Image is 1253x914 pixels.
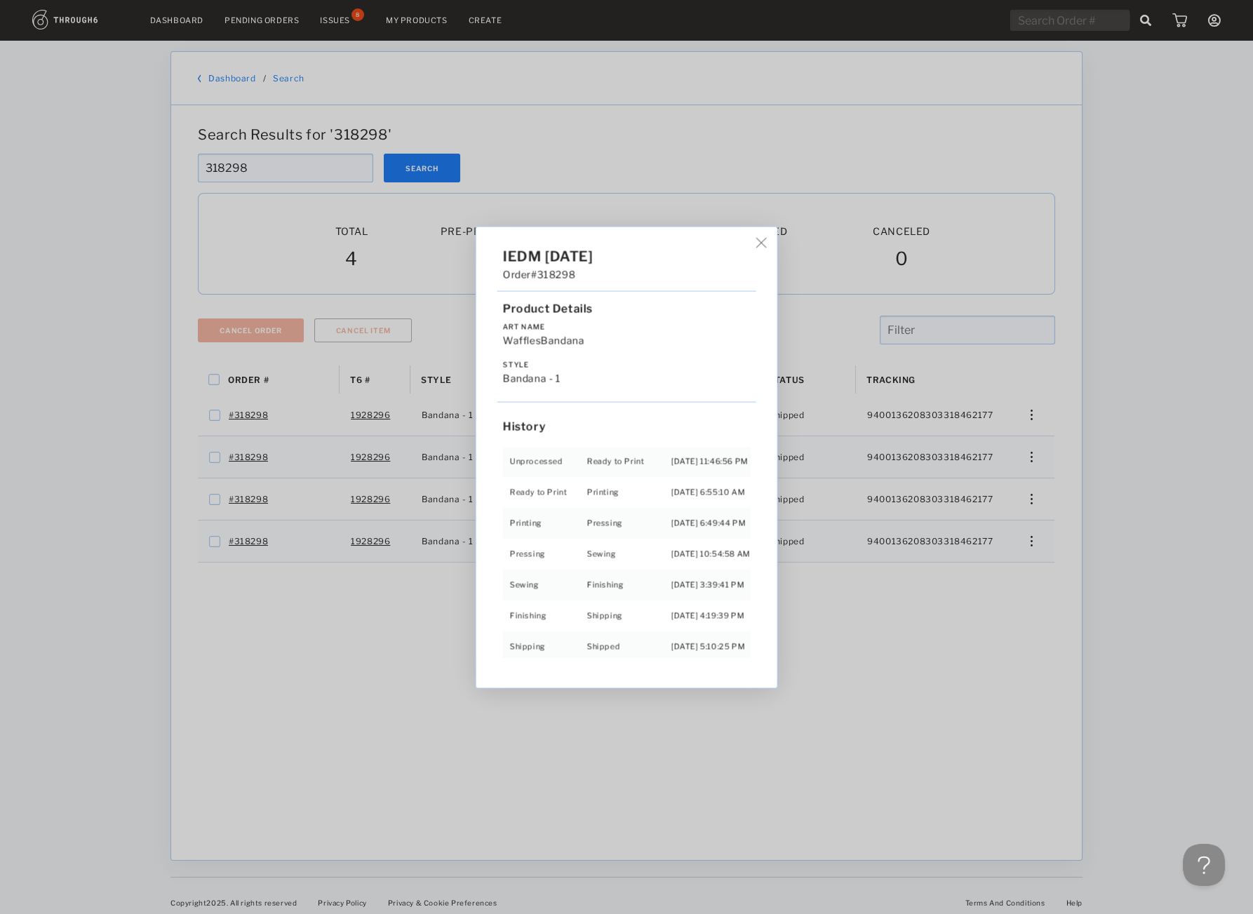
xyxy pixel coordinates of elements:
span: Order #318298 [503,268,575,280]
td: [DATE] 11:46:56 PM [671,445,751,476]
span: History [503,419,546,433]
td: Finishing [503,600,587,631]
td: Printing [503,507,587,538]
td: [DATE] 6:55:10 AM [671,476,751,507]
td: Printing [587,476,671,507]
td: [DATE] 5:10:25 PM [671,631,751,662]
td: Unprocessed [503,445,587,476]
td: Ready to Print [587,445,671,476]
iframe: Toggle Customer Support [1183,844,1225,886]
span: WafflesBandana [503,334,584,346]
td: [DATE] 10:54:58 AM [671,538,751,569]
td: Shipped [587,631,671,662]
td: [DATE] 3:39:41 PM [671,569,751,600]
td: Sewing [503,569,587,600]
td: Finishing [587,569,671,600]
td: Shipping [503,631,587,662]
td: [DATE] 4:19:39 PM [671,600,751,631]
td: [DATE] 6:49:44 PM [671,507,751,538]
td: Sewing [587,538,671,569]
span: Bandana - 1 [503,372,561,384]
span: Product Details [503,302,593,315]
img: icon_button_x_thin.7ff7c24d.svg [756,237,767,248]
label: Style [503,360,751,368]
td: Pressing [587,507,671,538]
td: Shipping [587,600,671,631]
td: Pressing [503,538,587,569]
span: IEDM [DATE] [503,248,594,264]
td: Ready to Print [503,476,587,507]
label: Art Name [503,322,751,330]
